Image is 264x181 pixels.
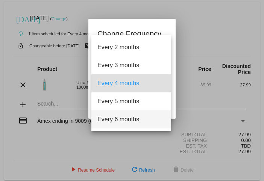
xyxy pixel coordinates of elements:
span: Every 2 months [97,38,165,56]
span: Every 3 months [97,56,165,74]
span: Every 7 months [97,128,165,146]
span: Every 5 months [97,92,165,110]
span: Every 4 months [97,74,165,92]
span: Every 6 months [97,110,165,128]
